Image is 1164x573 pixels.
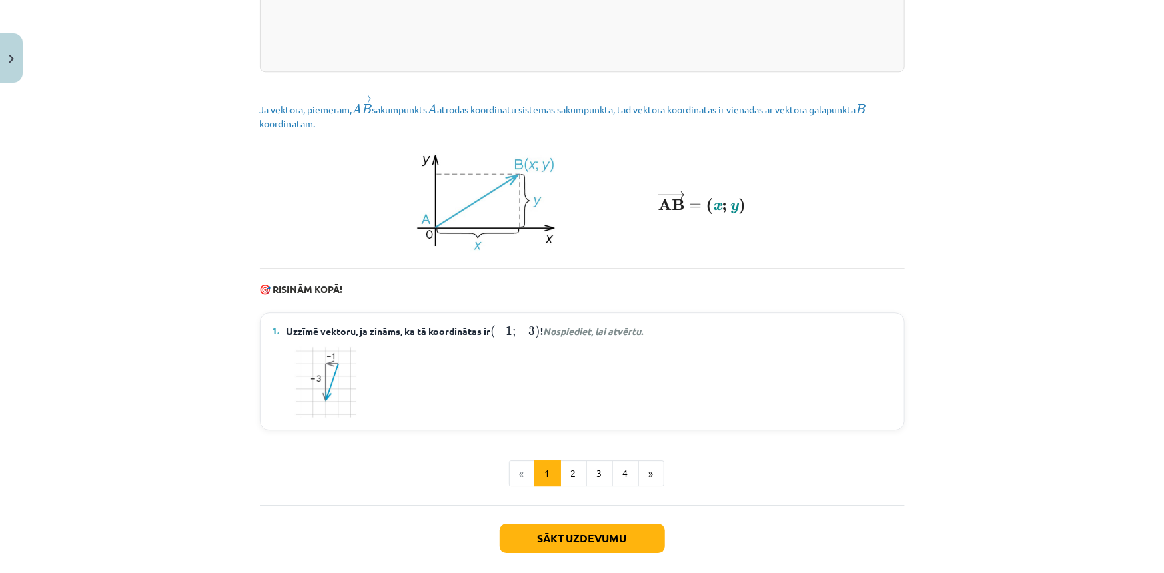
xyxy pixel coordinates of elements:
button: 2 [560,460,587,487]
span: B [856,104,866,113]
nav: Page navigation example [260,460,905,487]
summary: 1. Uzzīmē vektoru, ja zināms, ka tā koordinātas ir!Nospiediet, lai atvērtu. [273,322,892,340]
span: ( [491,325,496,339]
button: 4 [612,460,639,487]
button: 3 [586,460,613,487]
button: Sākt uzdevumu [500,524,665,553]
span: − [355,95,356,102]
span: ; [513,329,516,338]
span: A [352,103,362,113]
em: Nospiediet, lai atvērtu. [543,325,643,337]
p: 🎯 [260,282,905,296]
b: RISINĀM KOPĀ! [273,283,343,295]
button: » [638,460,664,487]
button: 1 [534,460,561,487]
span: A [428,103,438,113]
span: 1 [506,326,513,336]
span: ) [535,325,540,339]
img: icon-close-lesson-0947bae3869378f0d4975bcd49f059093ad1ed9edebbc8119c70593378902aed.svg [9,55,14,63]
span: − [496,327,506,336]
span: B [362,104,372,113]
span: − [351,95,361,102]
span: Uzzīmē vektoru, ja zināms, ka tā koordinātas ir ! [287,322,643,340]
span: Ja vektora, piemēram, sākumpunkts atrodas koordinātu sistēmas sākumpunktā, tad vektora koordināta... [260,103,866,129]
span: 1. [273,324,280,338]
span: − [518,327,528,336]
span: 3 [528,326,535,336]
span: → [359,95,372,102]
